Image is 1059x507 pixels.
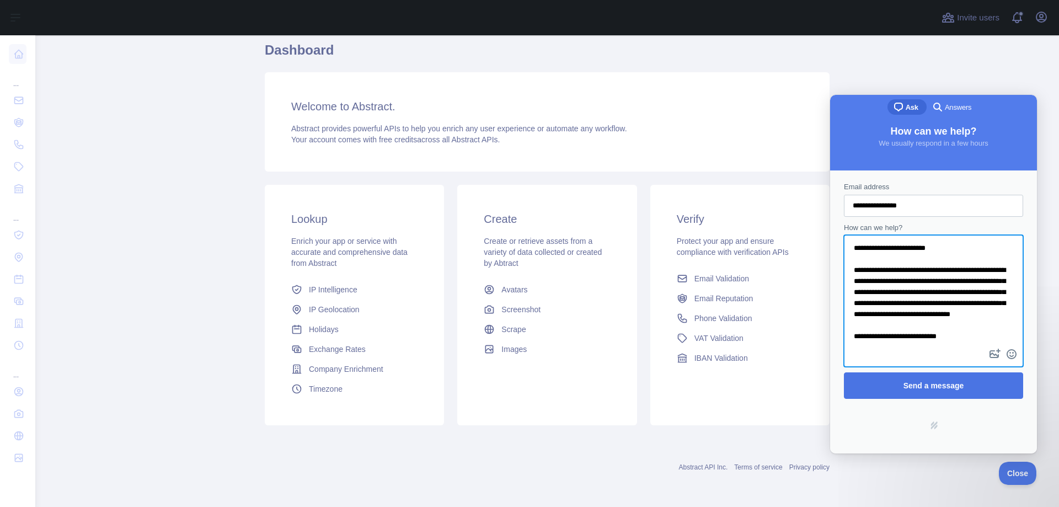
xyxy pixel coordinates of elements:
span: Exchange Rates [309,344,366,355]
span: Create or retrieve assets from a variety of data collected or created by Abtract [484,237,602,268]
h3: Verify [677,211,803,227]
a: IP Geolocation [287,300,422,319]
a: Privacy policy [789,463,830,471]
span: Images [501,344,527,355]
div: ... [9,66,26,88]
a: IBAN Validation [672,348,807,368]
span: VAT Validation [694,333,744,344]
button: Invite users [939,9,1002,26]
a: Email Validation [672,269,807,289]
a: Scrape [479,319,614,339]
iframe: Help Scout Beacon - Live Chat, Contact Form, and Knowledge Base [830,95,1037,453]
span: Scrape [501,324,526,335]
span: IP Geolocation [309,304,360,315]
span: Enrich your app or service with accurate and comprehensive data from Abstract [291,237,408,268]
div: ... [9,357,26,380]
span: Email Validation [694,273,749,284]
a: Timezone [287,379,422,399]
span: free credits [379,135,417,144]
h1: Dashboard [265,41,830,68]
a: Holidays [287,319,422,339]
iframe: Help Scout Beacon - Close [999,462,1037,485]
a: Company Enrichment [287,359,422,379]
h3: Welcome to Abstract. [291,99,803,114]
h3: Lookup [291,211,418,227]
span: Email Reputation [694,293,753,304]
span: IBAN Validation [694,353,748,364]
a: IP Intelligence [287,280,422,300]
a: Terms of service [734,463,782,471]
span: Screenshot [501,304,541,315]
a: Email Reputation [672,289,807,308]
a: Images [479,339,614,359]
span: Your account comes with across all Abstract APIs. [291,135,500,144]
a: Phone Validation [672,308,807,328]
h3: Create [484,211,610,227]
span: IP Intelligence [309,284,357,295]
span: Timezone [309,383,343,394]
a: Exchange Rates [287,339,422,359]
span: Holidays [309,324,339,335]
a: VAT Validation [672,328,807,348]
span: Invite users [957,12,999,24]
span: Protect your app and ensure compliance with verification APIs [677,237,789,257]
a: Screenshot [479,300,614,319]
span: Avatars [501,284,527,295]
a: Avatars [479,280,614,300]
div: ... [9,201,26,223]
a: Abstract API Inc. [679,463,728,471]
span: Abstract provides powerful APIs to help you enrich any user experience or automate any workflow. [291,124,627,133]
span: Phone Validation [694,313,752,324]
span: Company Enrichment [309,364,383,375]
